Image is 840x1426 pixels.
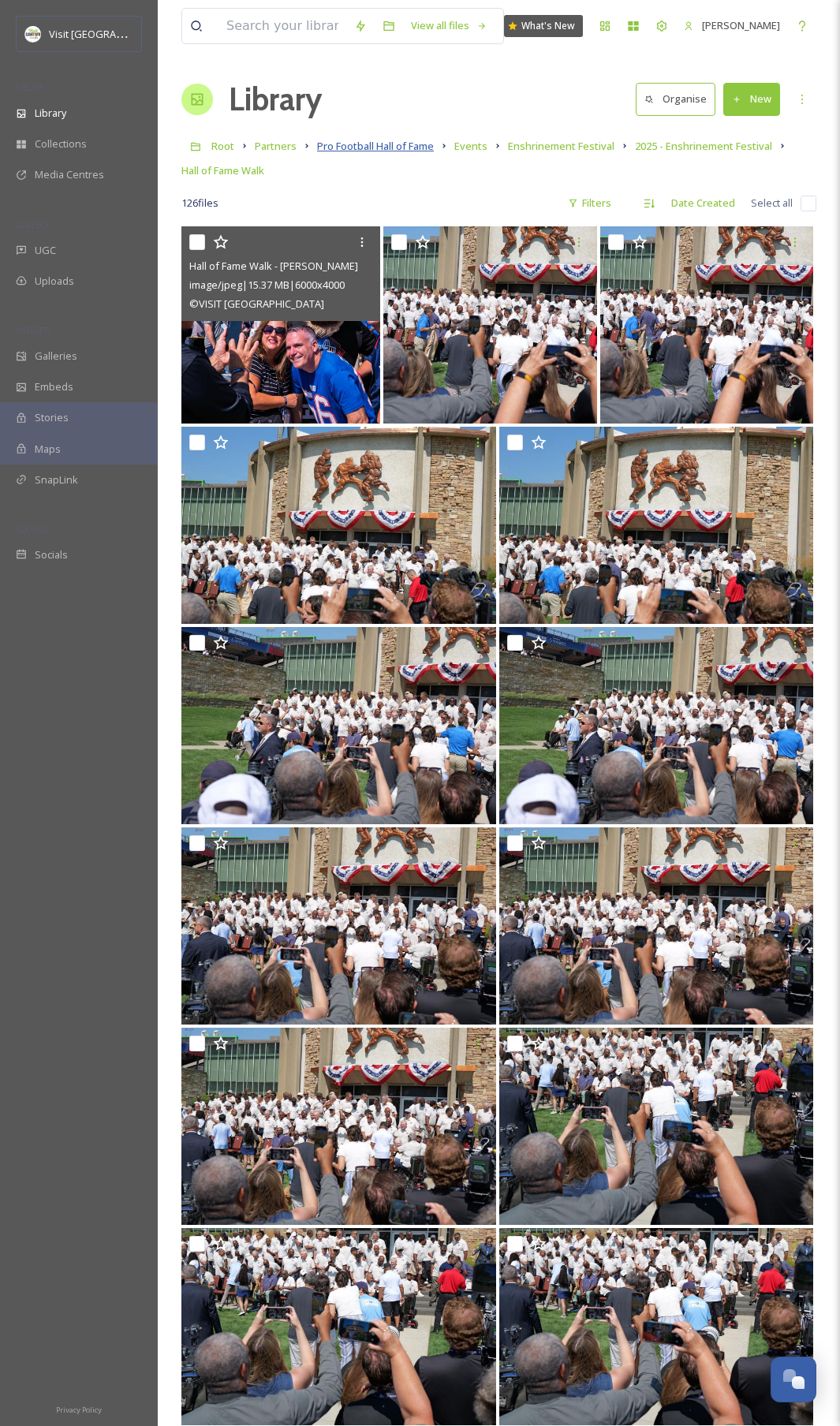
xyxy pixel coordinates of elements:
span: 126 file s [181,196,218,211]
span: Privacy Policy [56,1405,102,1415]
span: image/jpeg | 15.37 MB | 6000 x 4000 [189,278,345,292]
span: © VISIT [GEOGRAPHIC_DATA] [189,297,324,311]
span: Hall of Fame Walk [181,163,264,177]
span: Enshrinement Festival [508,139,614,153]
img: Hall of Fame Walk - 250801 - P1023459.JPG [600,226,813,424]
span: Select all [751,196,793,211]
img: Hall of Fame Walk - 250801 - P1023455.JPG [499,627,814,824]
span: SnapLink [35,472,78,487]
img: Hall of Fame Walk - 250801 - P1023458.JPG [181,427,496,624]
img: Hall of Fame Walk - 250801 - P1023457.JPG [499,427,814,624]
a: Hall of Fame Walk [181,161,264,180]
span: Uploads [35,274,74,289]
img: Hall of Fame Walk - 250801 - P1023452.JPG [181,1028,496,1225]
img: Hall of Fame Walk - 250801 - P1023451.JPG [499,1028,814,1225]
span: Galleries [35,349,77,364]
img: Hall of Fame Walk - 250801 - P1023449.JPG [499,1228,814,1425]
a: 2025 - Enshrinement Festival [635,136,772,155]
div: Date Created [663,188,743,218]
a: Enshrinement Festival [508,136,614,155]
a: Pro Football Hall of Fame [317,136,434,155]
a: Library [229,76,322,123]
a: Events [454,136,487,155]
a: Privacy Policy [56,1399,102,1418]
span: [PERSON_NAME] [702,18,780,32]
span: Media Centres [35,167,104,182]
span: 2025 - Enshrinement Festival [635,139,772,153]
div: Filters [560,188,619,218]
a: What's New [504,15,583,37]
span: Partners [255,139,297,153]
button: New [723,83,780,115]
img: download.jpeg [25,26,41,42]
span: Library [35,106,66,121]
span: MEDIA [16,81,43,93]
input: Search your library [218,9,346,43]
span: Hall of Fame Walk - [PERSON_NAME] with Fans Enshrinement 2025 P1023377.jpg [189,258,562,273]
span: UGC [35,243,56,258]
span: Socials [35,547,68,562]
img: Hall of Fame Walk - Goldie with Fans Enshrinement 2025 P1023377.jpg [181,226,380,424]
a: Partners [255,136,297,155]
button: Organise [636,83,715,115]
span: Maps [35,442,61,457]
img: Hall of Fame Walk - 250801 - P1023456.JPG [181,627,496,824]
img: Hall of Fame Walk - 250801 - P1023453.JPG [499,827,814,1025]
span: COLLECT [16,218,50,230]
span: Pro Football Hall of Fame [317,139,434,153]
a: Root [211,136,234,155]
span: Visit [GEOGRAPHIC_DATA] [49,26,171,41]
a: View all files [403,10,495,41]
span: Embeds [35,379,73,394]
span: Root [211,139,234,153]
img: Hall of Fame Walk - 250801 - P1023460.JPG [383,226,596,424]
span: Events [454,139,487,153]
span: WIDGETS [16,324,52,336]
img: Hall of Fame Walk - 250801 - P1023454.JPG [181,827,496,1025]
a: [PERSON_NAME] [676,10,788,41]
span: Stories [35,410,69,425]
img: Hall of Fame Walk - 250801 - P1023450.JPG [181,1228,496,1425]
button: Open Chat [771,1357,816,1402]
span: Collections [35,136,87,151]
span: SOCIALS [16,523,47,535]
